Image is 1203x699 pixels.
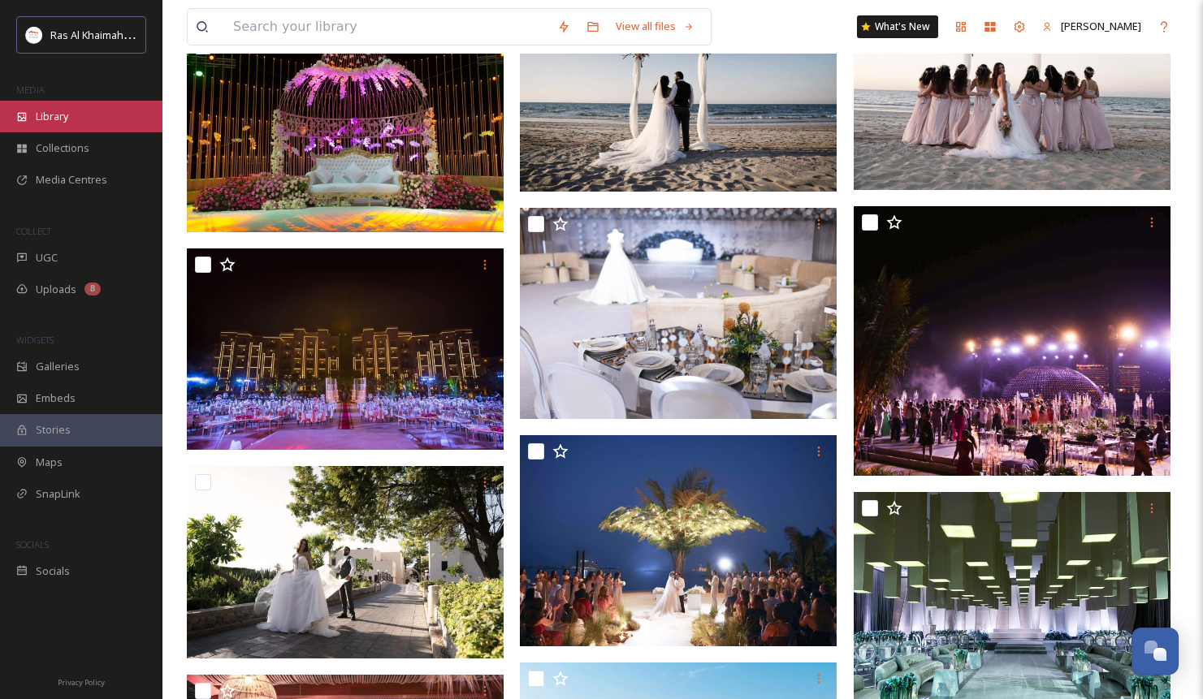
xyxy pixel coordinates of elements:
[187,30,504,233] img: Movenpick Marjan Island Weddings (7).jpg
[36,390,76,406] span: Embeds
[16,538,49,550] span: SOCIALS
[857,15,938,38] a: What's New
[58,671,105,691] a: Privacy Policy
[1132,628,1179,675] button: Open Chat
[36,422,71,438] span: Stories
[1034,11,1149,42] a: [PERSON_NAME]
[36,486,80,502] span: SnapLink
[50,27,280,42] span: Ras Al Khaimah Tourism Development Authority
[26,27,42,43] img: Logo_RAKTDA_RGB-01.png
[608,11,703,42] a: View all files
[225,9,549,45] input: Search your library
[84,283,101,296] div: 8
[16,84,45,96] span: MEDIA
[36,455,63,470] span: Maps
[36,282,76,297] span: Uploads
[1061,19,1141,33] span: [PERSON_NAME]
[36,172,107,188] span: Media Centres
[36,563,70,579] span: Socials
[58,677,105,688] span: Privacy Policy
[16,225,51,237] span: COLLECT
[36,250,58,265] span: UGC
[520,435,837,646] img: Movenpick Marjan Island Weddings (1).JPG
[187,466,504,658] img: Movenpick Marjan Island Weddings (1).jpg
[187,248,504,449] img: Movenpick Marjan Island Weddings (4).jpg
[854,206,1171,477] img: Movenpick Marjan Island Weddings (3).JPG
[520,208,837,419] img: Movenpick Marjan Island Weddings (2).jpeg
[36,140,89,156] span: Collections
[36,109,68,124] span: Library
[36,359,80,374] span: Galleries
[16,334,54,346] span: WIDGETS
